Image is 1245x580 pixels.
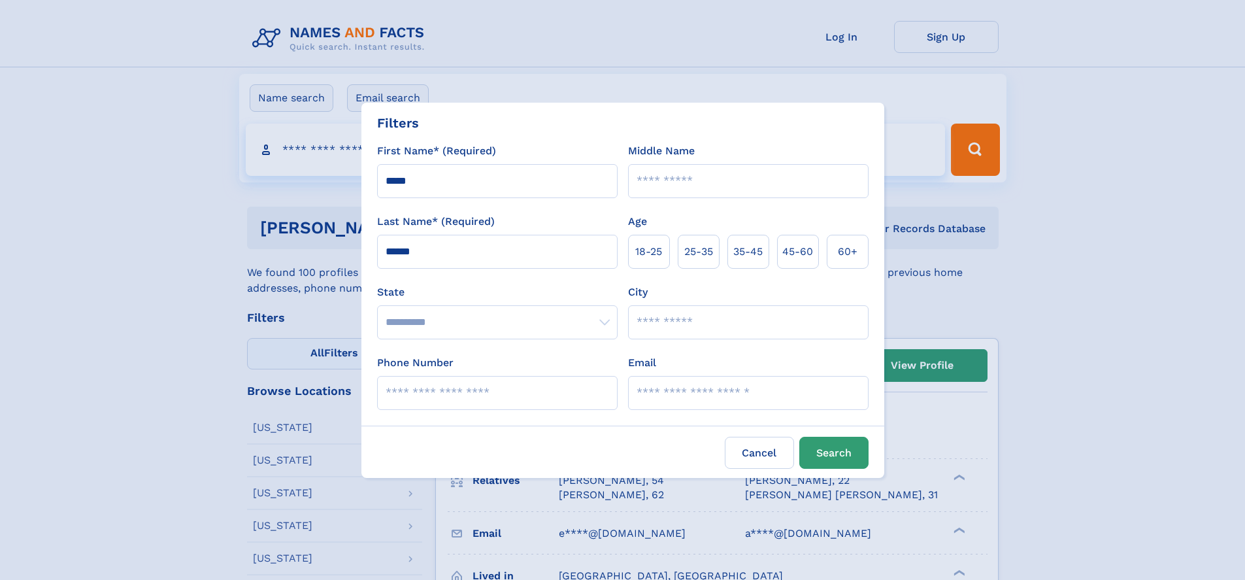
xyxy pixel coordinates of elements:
button: Search [799,437,869,469]
label: State [377,284,618,300]
label: City [628,284,648,300]
label: Email [628,355,656,371]
label: Middle Name [628,143,695,159]
label: Phone Number [377,355,454,371]
span: 60+ [838,244,857,260]
label: Age [628,214,647,230]
label: Last Name* (Required) [377,214,495,230]
label: Cancel [725,437,794,469]
label: First Name* (Required) [377,143,496,159]
span: 18‑25 [635,244,662,260]
div: Filters [377,113,419,133]
span: 25‑35 [684,244,713,260]
span: 45‑60 [782,244,813,260]
span: 35‑45 [733,244,763,260]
